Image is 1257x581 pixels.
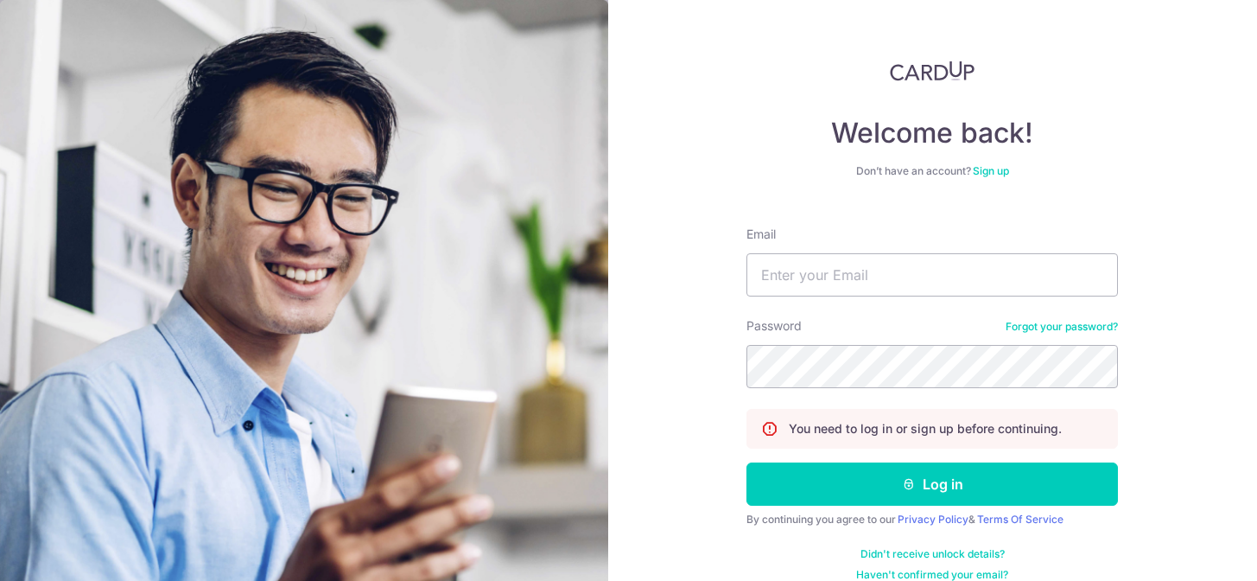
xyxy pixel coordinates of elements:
input: Enter your Email [746,253,1118,297]
a: Didn't receive unlock details? [860,547,1005,561]
a: Terms Of Service [977,513,1063,526]
label: Password [746,317,802,335]
a: Forgot your password? [1006,320,1118,334]
button: Log in [746,463,1118,506]
label: Email [746,226,776,243]
p: You need to log in or sign up before continuing. [789,420,1062,437]
div: Don’t have an account? [746,164,1118,178]
div: By continuing you agree to our & [746,513,1118,527]
a: Sign up [973,164,1009,177]
a: Privacy Policy [898,513,968,526]
h4: Welcome back! [746,116,1118,150]
img: CardUp Logo [890,61,974,81]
